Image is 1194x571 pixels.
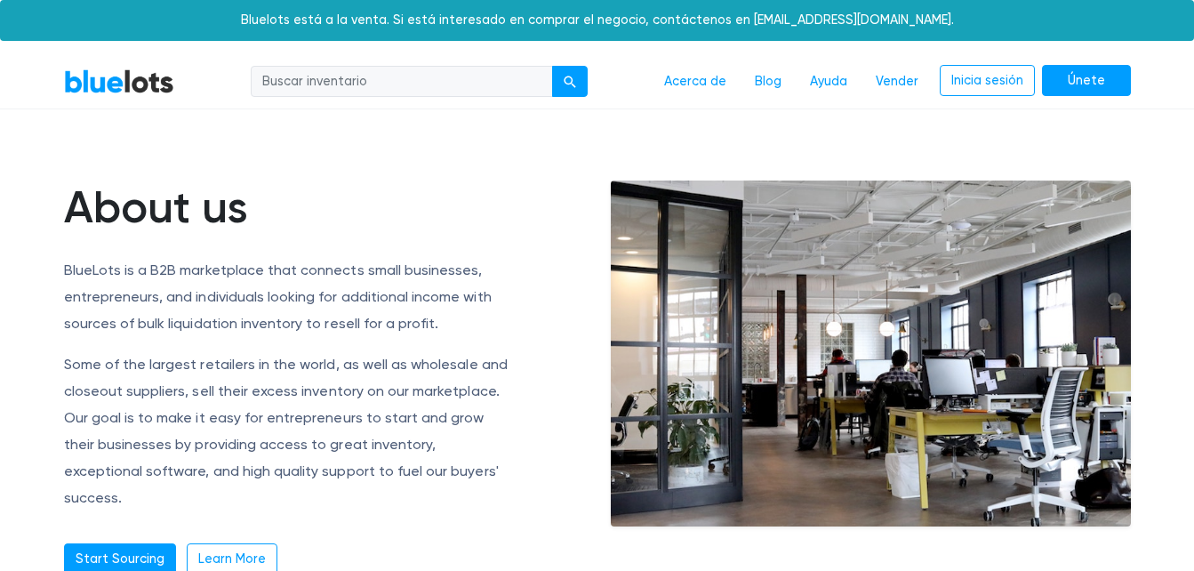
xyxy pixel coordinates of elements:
a: Blog [741,65,796,99]
h1: About us [64,181,513,234]
img: office-e6e871ac0602a9b363ffc73e1d17013cb30894adc08fbdb38787864bb9a1d2fe.jpg [611,181,1131,527]
a: Lotes azules [64,68,174,94]
input: Buscar inventario [251,66,553,98]
a: Inicia sesión [940,65,1035,97]
a: Vender [861,65,933,99]
a: Ayuda [796,65,861,99]
a: Acerca de [650,65,741,99]
a: Únete [1042,65,1131,97]
p: BlueLots is a B2B marketplace that connects small businesses, entrepreneurs, and individuals look... [64,257,513,337]
p: Some of the largest retailers in the world, as well as wholesale and closeout suppliers, sell the... [64,351,513,511]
